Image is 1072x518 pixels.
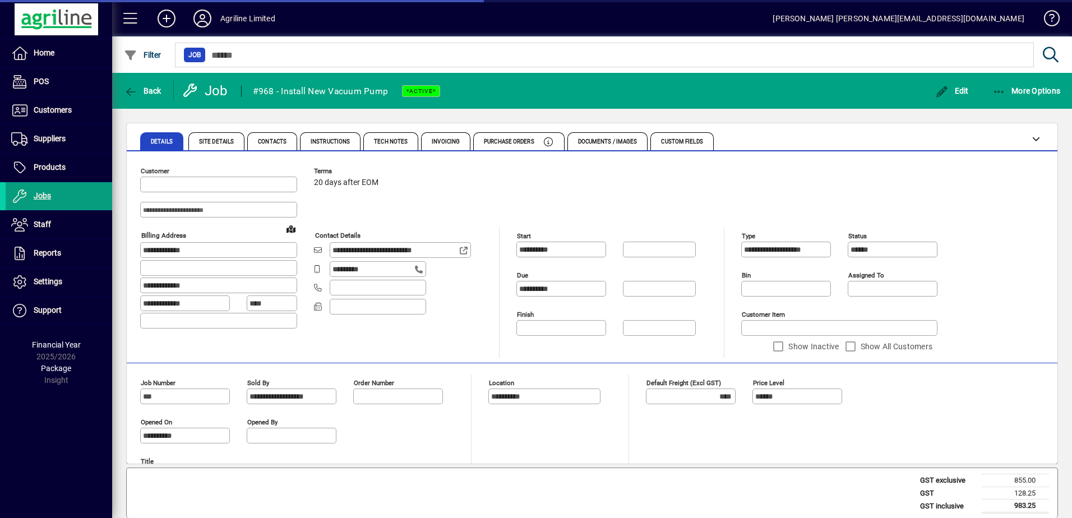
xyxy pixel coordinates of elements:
[121,45,164,65] button: Filter
[6,268,112,296] a: Settings
[6,68,112,96] a: POS
[753,379,784,387] mat-label: Price Level
[517,271,528,279] mat-label: Due
[742,271,751,279] mat-label: Bin
[188,49,201,61] span: Job
[34,77,49,86] span: POS
[432,139,460,145] span: Invoicing
[982,487,1049,499] td: 128.25
[484,139,534,145] span: Purchase Orders
[112,81,174,101] app-page-header-button: Back
[121,81,164,101] button: Back
[141,457,154,465] mat-label: Title
[32,340,81,349] span: Financial Year
[247,418,278,426] mat-label: Opened by
[247,379,269,387] mat-label: Sold by
[34,48,54,57] span: Home
[199,139,234,145] span: Site Details
[848,232,867,240] mat-label: Status
[992,86,1061,95] span: More Options
[6,239,112,267] a: Reports
[6,96,112,124] a: Customers
[990,81,1064,101] button: More Options
[848,271,884,279] mat-label: Assigned to
[517,311,534,318] mat-label: Finish
[914,474,982,487] td: GST exclusive
[34,306,62,314] span: Support
[141,418,172,426] mat-label: Opened On
[1036,2,1058,39] a: Knowledge Base
[914,487,982,499] td: GST
[6,211,112,239] a: Staff
[374,139,408,145] span: Tech Notes
[646,379,721,387] mat-label: Default Freight (excl GST)
[742,311,785,318] mat-label: Customer Item
[517,232,531,240] mat-label: Start
[935,86,969,95] span: Edit
[6,154,112,182] a: Products
[149,8,184,29] button: Add
[6,297,112,325] a: Support
[34,105,72,114] span: Customers
[6,125,112,153] a: Suppliers
[258,139,287,145] span: Contacts
[932,81,972,101] button: Edit
[489,379,514,387] mat-label: Location
[124,50,161,59] span: Filter
[184,8,220,29] button: Profile
[34,277,62,286] span: Settings
[311,139,350,145] span: Instructions
[141,167,169,175] mat-label: Customer
[6,39,112,67] a: Home
[41,364,71,373] span: Package
[34,163,66,172] span: Products
[220,10,275,27] div: Agriline Limited
[124,86,161,95] span: Back
[253,82,389,100] div: #968 - Install New Vacuum Pump
[314,168,381,175] span: Terms
[742,232,755,240] mat-label: Type
[773,10,1024,27] div: [PERSON_NAME] [PERSON_NAME][EMAIL_ADDRESS][DOMAIN_NAME]
[34,134,66,143] span: Suppliers
[182,82,230,100] div: Job
[34,191,51,200] span: Jobs
[578,139,637,145] span: Documents / Images
[982,499,1049,513] td: 983.25
[141,379,175,387] mat-label: Job number
[314,178,378,187] span: 20 days after EOM
[151,139,173,145] span: Details
[34,220,51,229] span: Staff
[282,220,300,238] a: View on map
[34,248,61,257] span: Reports
[914,499,982,513] td: GST inclusive
[354,379,394,387] mat-label: Order number
[661,139,703,145] span: Custom Fields
[982,474,1049,487] td: 855.00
